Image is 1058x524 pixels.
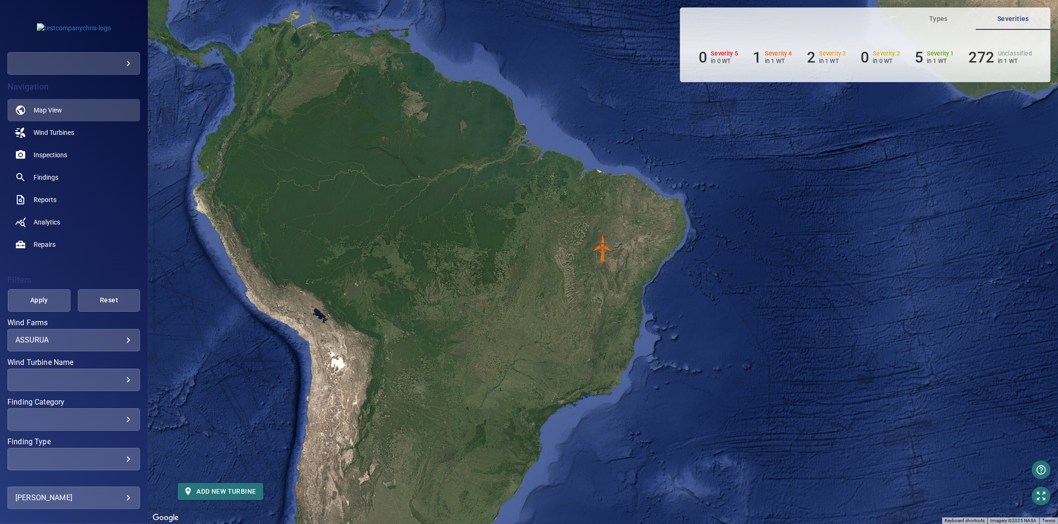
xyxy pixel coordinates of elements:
h6: Severity 3 [819,50,846,57]
a: reports noActive [7,189,140,211]
a: findings noActive [7,166,140,189]
span: Severities [981,13,1045,25]
h6: 272 [969,49,994,66]
span: Inspections [34,150,67,160]
span: Reset [90,294,129,306]
img: windFarmIconCat4.svg [589,234,617,262]
h6: 1 [753,49,761,66]
h6: 0 [861,49,869,66]
p: in 1 WT [819,57,846,64]
h6: Unclassified [998,50,1032,57]
p: in 0 WT [873,57,900,64]
label: Finding Type [7,438,140,446]
a: map active [7,99,140,121]
label: Wind Farms [7,319,140,327]
span: Types [907,13,970,25]
span: Repairs [34,240,56,249]
a: windturbines noActive [7,121,140,144]
div: Wind Turbine Name [7,369,140,391]
a: Terms (opens in new tab) [1042,518,1055,523]
h6: 0 [699,49,707,66]
h6: 2 [807,49,815,66]
div: Finding Type [7,448,140,470]
span: Wind Turbines [34,128,74,137]
div: [PERSON_NAME] [15,490,132,505]
span: Reports [34,195,56,204]
div: Finding Category [7,408,140,431]
span: Add new turbine [185,486,256,497]
label: Finding Category [7,398,140,406]
li: Severity 1 [915,49,954,66]
div: testcompanychris [7,52,140,75]
button: Add new turbine [178,483,263,500]
span: Apply [20,294,59,306]
a: repairs noActive [7,233,140,256]
button: Reset [78,289,140,312]
button: Apply [8,289,70,312]
h4: Navigation [7,82,140,91]
h6: Severity 1 [927,50,954,57]
div: Wind Farms [7,329,140,351]
span: Analytics [34,217,60,227]
li: Severity 4 [753,49,792,66]
li: Severity 3 [807,49,846,66]
p: in 1 WT [927,57,954,64]
a: analytics noActive [7,211,140,233]
div: ASSURUA [15,335,132,344]
label: Wind Turbine Name [7,359,140,366]
h6: Severity 2 [873,50,900,57]
p: in 1 WT [998,57,1032,64]
h6: Severity 5 [711,50,738,57]
gmp-advanced-marker: A-IV-04 [589,234,617,262]
li: Severity Unclassified [969,49,1032,66]
li: Severity 5 [699,49,738,66]
button: Keyboard shortcuts [945,517,985,524]
a: Open this area in Google Maps (opens a new window) [150,512,181,524]
img: testcompanychris-logo [37,23,111,33]
h4: Filters [7,275,140,285]
span: Findings [34,173,58,182]
span: Imagery ©2025 NASA [990,518,1037,523]
h6: 5 [915,49,923,66]
p: in 1 WT [765,57,792,64]
img: Google [150,512,181,524]
p: in 0 WT [711,57,738,64]
li: Severity 2 [861,49,900,66]
a: inspections noActive [7,144,140,166]
span: Map View [34,105,62,115]
h6: Severity 4 [765,50,792,57]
